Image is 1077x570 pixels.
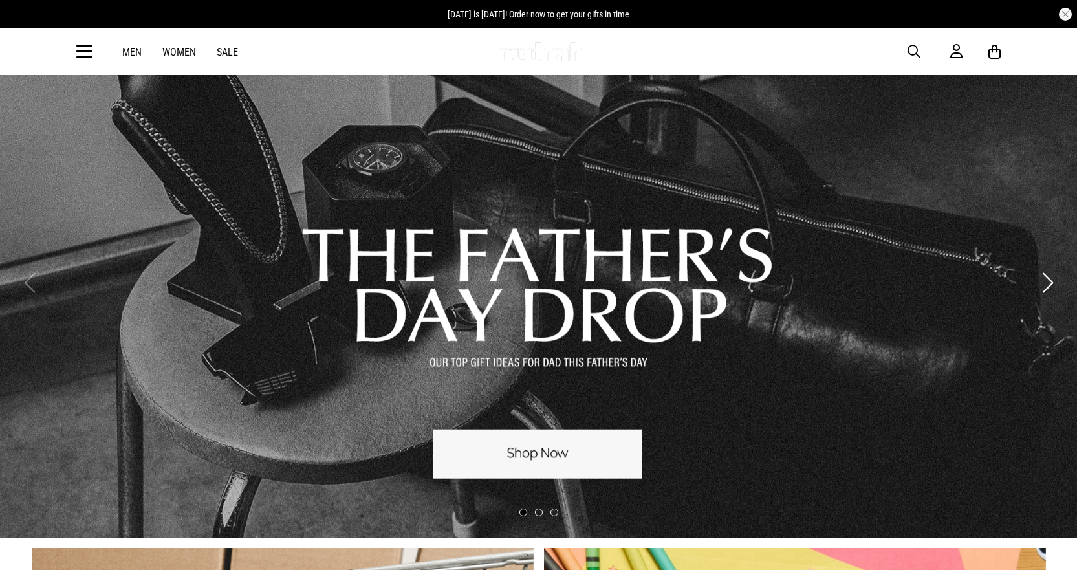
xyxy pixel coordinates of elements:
[497,42,583,61] img: Redrat logo
[1039,269,1056,297] button: Next slide
[448,9,629,19] span: [DATE] is [DATE]! Order now to get your gifts in time
[217,46,238,58] a: Sale
[122,46,142,58] a: Men
[21,269,38,297] button: Previous slide
[162,46,196,58] a: Women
